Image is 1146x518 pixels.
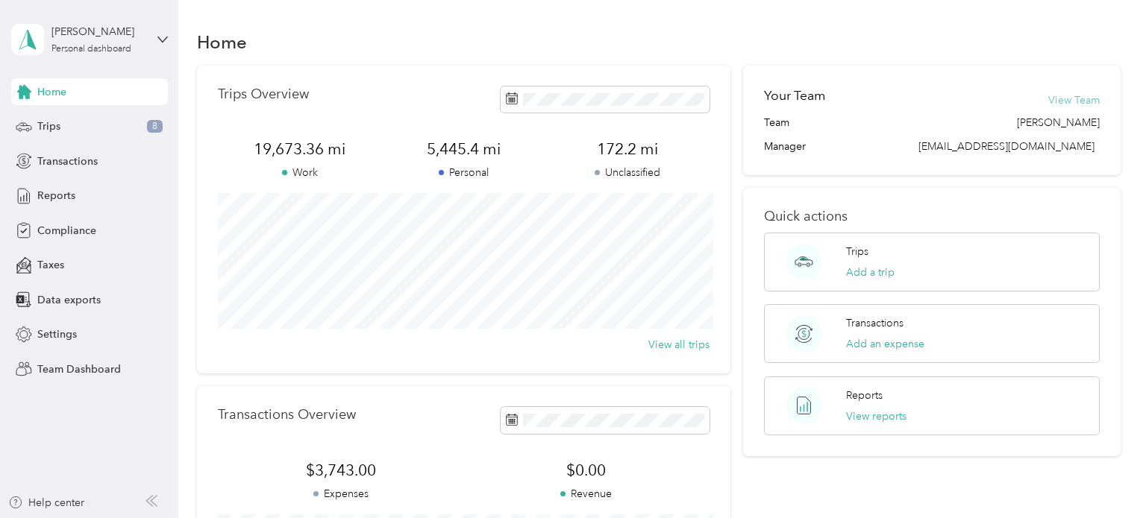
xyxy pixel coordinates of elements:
[37,188,75,203] span: Reports
[648,337,710,353] button: View all trips
[764,209,1099,224] p: Quick actions
[846,388,883,403] p: Reports
[846,336,924,352] button: Add an expense
[764,86,825,105] h2: Your Team
[218,407,356,423] p: Transactions Overview
[37,119,60,134] span: Trips
[218,86,309,102] p: Trips Overview
[1017,115,1100,130] span: [PERSON_NAME]
[463,486,709,502] p: Revenue
[37,292,101,308] span: Data exports
[545,139,710,159] span: 172.2 mi
[846,265,895,280] button: Add a trip
[545,165,710,180] p: Unclassified
[846,408,907,424] button: View reports
[764,115,789,130] span: Team
[218,139,382,159] span: 19,673.36 mi
[37,84,66,100] span: Home
[51,45,131,54] div: Personal dashboard
[218,460,463,481] span: $3,743.00
[1062,435,1146,518] iframe: Everlance-gr Chat Button Frame
[218,165,382,180] p: Work
[51,24,145,40] div: [PERSON_NAME]
[764,139,806,154] span: Manager
[197,34,247,50] h1: Home
[846,315,904,331] p: Transactions
[1048,92,1100,108] button: View Team
[37,326,77,342] span: Settings
[37,154,98,169] span: Transactions
[37,361,121,377] span: Team Dashboard
[8,495,84,511] button: Help center
[147,120,163,133] span: 8
[381,165,545,180] p: Personal
[381,139,545,159] span: 5,445.4 mi
[918,140,1095,153] span: [EMAIL_ADDRESS][DOMAIN_NAME]
[218,486,463,502] p: Expenses
[37,223,96,239] span: Compliance
[463,460,709,481] span: $0.00
[37,257,64,273] span: Taxes
[846,244,868,259] p: Trips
